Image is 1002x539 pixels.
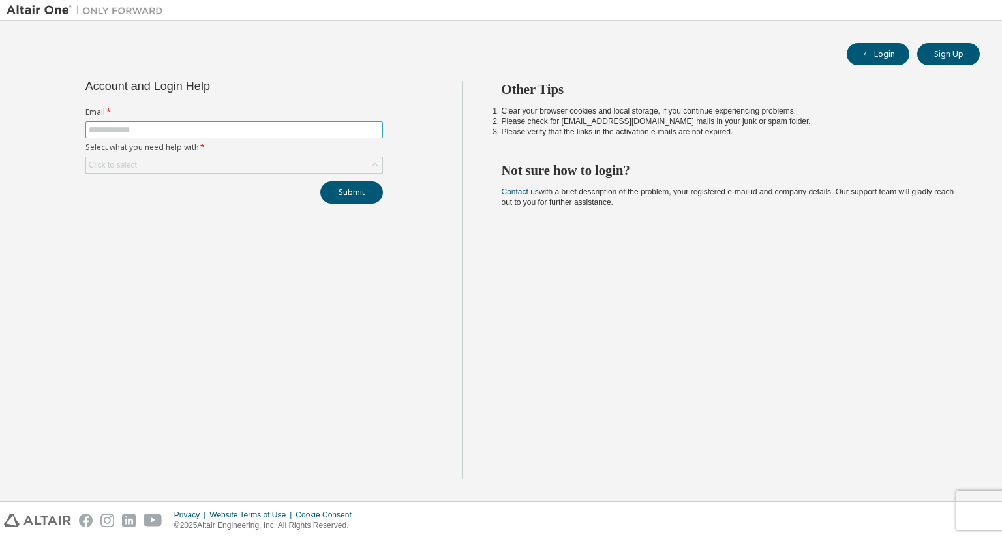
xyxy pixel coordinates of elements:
label: Select what you need help with [85,142,383,153]
img: altair_logo.svg [4,514,71,527]
button: Submit [320,181,383,204]
button: Sign Up [917,43,980,65]
div: Website Terms of Use [209,510,296,520]
div: Click to select [89,160,137,170]
button: Login [847,43,909,65]
div: Privacy [174,510,209,520]
img: instagram.svg [100,514,114,527]
h2: Not sure how to login? [502,162,957,179]
img: facebook.svg [79,514,93,527]
span: with a brief description of the problem, your registered e-mail id and company details. Our suppo... [502,187,954,207]
li: Please verify that the links in the activation e-mails are not expired. [502,127,957,137]
div: Cookie Consent [296,510,359,520]
label: Email [85,107,383,117]
img: youtube.svg [144,514,162,527]
div: Account and Login Help [85,81,324,91]
h2: Other Tips [502,81,957,98]
img: linkedin.svg [122,514,136,527]
img: Altair One [7,4,170,17]
div: Click to select [86,157,382,173]
p: © 2025 Altair Engineering, Inc. All Rights Reserved. [174,520,359,531]
li: Please check for [EMAIL_ADDRESS][DOMAIN_NAME] mails in your junk or spam folder. [502,116,957,127]
a: Contact us [502,187,539,196]
li: Clear your browser cookies and local storage, if you continue experiencing problems. [502,106,957,116]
